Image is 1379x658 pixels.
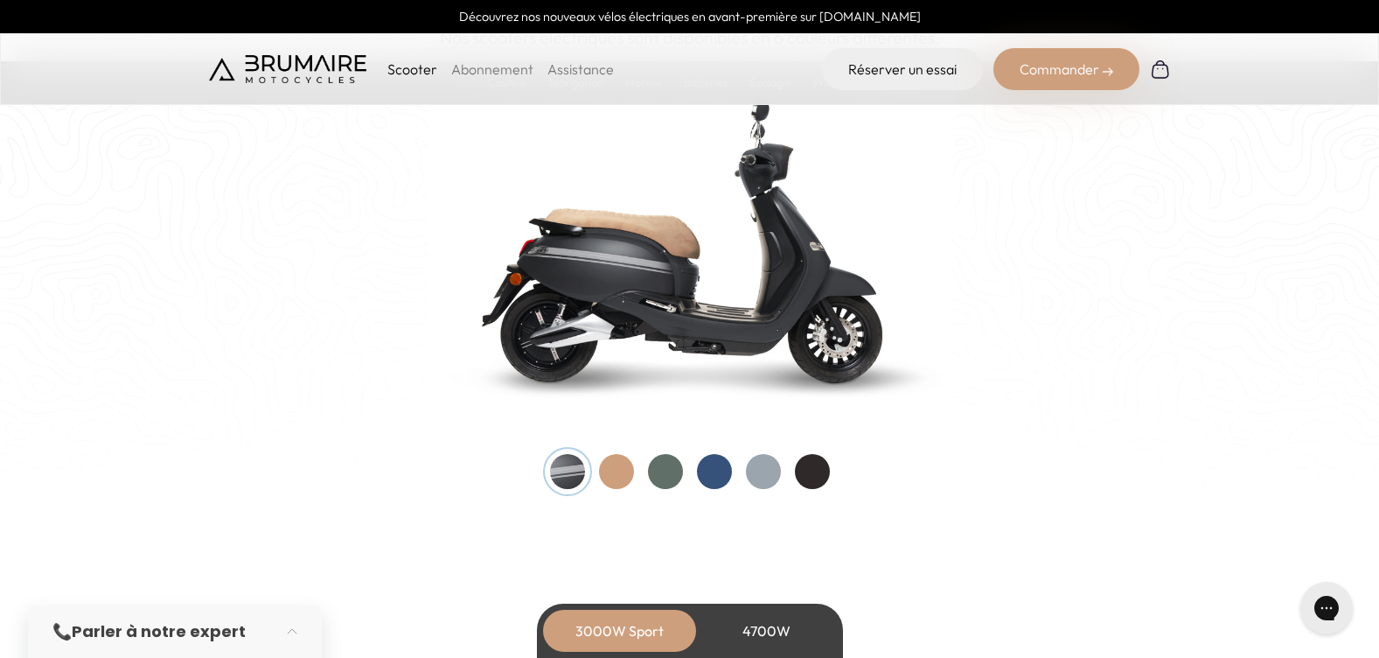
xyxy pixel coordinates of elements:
a: Assistance [547,60,614,78]
div: 3000W Sport [550,610,690,652]
iframe: Gorgias live chat messenger [1292,576,1362,640]
a: Abonnement [451,60,533,78]
img: right-arrow-2.png [1103,66,1113,77]
a: Réserver un essai [822,48,983,90]
img: Panier [1150,59,1171,80]
p: Scooter [387,59,437,80]
div: 4700W [697,610,837,652]
img: Brumaire Motocycles [209,55,366,83]
div: Commander [993,48,1139,90]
